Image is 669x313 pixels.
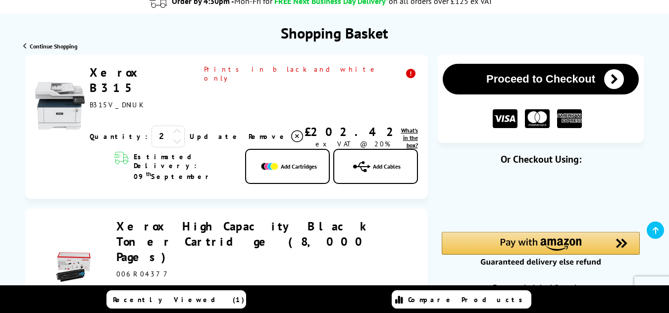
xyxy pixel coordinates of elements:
img: Add Cartridges [261,163,278,171]
sup: th [146,170,151,178]
span: Remove [249,132,288,141]
span: 006R04377 [116,269,171,278]
span: Estimated Delivery: 09 September [134,152,235,181]
img: American Express [557,109,582,129]
div: £202.42 [305,124,401,139]
div: Amazon Pay - Use your Amazon account [442,232,640,267]
div: Or Checkout Using: [438,153,644,166]
a: lnk_inthebox [401,127,418,149]
img: Xerox High Capacity Black Toner Cartridge (8,000 Pages) [56,250,91,284]
span: ex VAT @ 20% [315,139,390,148]
img: Xerox B315 [35,81,85,131]
span: Quantity: [90,132,148,141]
span: Add Cables [373,163,401,170]
span: Recently Viewed (1) [113,295,245,304]
a: Update [190,132,241,141]
span: Prints in black and white only [204,65,418,83]
img: MASTER CARD [525,109,550,129]
a: Continue Shopping [23,43,77,50]
span: What's in the box? [401,127,418,149]
h1: Shopping Basket [281,23,388,43]
a: Compare Products [392,290,531,309]
a: Xerox High Capacity Black Toner Cartridge (8,000 Pages) [116,219,372,265]
div: Frequently Asked Questions [438,282,644,292]
span: Continue Shopping [30,43,77,50]
button: Proceed to Checkout [443,64,639,94]
span: Compare Products [408,295,528,304]
a: Xerox B315 [90,65,143,95]
img: VISA [493,109,517,129]
a: Recently Viewed (1) [106,290,246,309]
iframe: PayPal [442,181,640,215]
a: Delete item from your basket [249,129,305,144]
span: B315V_DNIUK [90,100,143,109]
span: Add Cartridges [281,163,317,170]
